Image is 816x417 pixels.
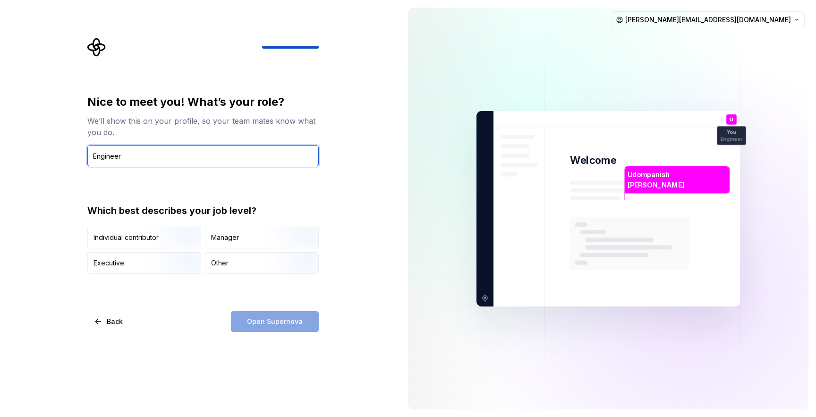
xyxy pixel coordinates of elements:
svg: Supernova Logo [87,38,106,57]
div: Which best describes your job level? [87,204,319,217]
button: Back [87,311,131,332]
span: Back [107,317,123,326]
div: Individual contributor [93,233,159,242]
p: Udompanish [PERSON_NAME] [628,170,726,190]
p: U [730,117,733,122]
div: Nice to meet you! What’s your role? [87,94,319,110]
button: [PERSON_NAME][EMAIL_ADDRESS][DOMAIN_NAME] [612,11,805,28]
p: Engineer [721,136,743,142]
div: Manager [211,233,239,242]
p: Welcome [570,153,616,167]
div: We’ll show this on your profile, so your team mates know what you do. [87,115,319,138]
input: Job title [87,145,319,166]
div: Executive [93,258,124,268]
div: Other [211,258,229,268]
p: You [727,129,736,135]
span: [PERSON_NAME][EMAIL_ADDRESS][DOMAIN_NAME] [625,15,791,25]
